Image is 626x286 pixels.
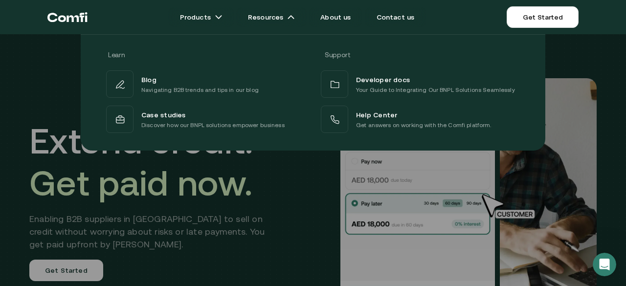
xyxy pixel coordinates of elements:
[356,73,410,85] span: Developer docs
[141,85,259,95] p: Navigating B2B trends and tips in our blog
[325,51,351,59] span: Support
[47,2,88,32] a: Return to the top of the Comfi home page
[365,7,426,27] a: Contact us
[108,51,125,59] span: Learn
[141,120,285,130] p: Discover how our BNPL solutions empower business
[309,7,362,27] a: About us
[507,6,579,28] a: Get Started
[236,7,307,27] a: Resourcesarrow icons
[356,85,515,95] p: Your Guide to Integrating Our BNPL Solutions Seamlessly
[168,7,234,27] a: Productsarrow icons
[593,253,616,276] iframe: Intercom live chat
[215,13,223,21] img: arrow icons
[356,109,397,120] span: Help Center
[356,120,492,130] p: Get answers on working with the Comfi platform.
[104,104,307,135] a: Case studiesDiscover how our BNPL solutions empower business
[287,13,295,21] img: arrow icons
[319,104,522,135] a: Help CenterGet answers on working with the Comfi platform.
[141,109,186,120] span: Case studies
[141,73,156,85] span: Blog
[104,68,307,100] a: BlogNavigating B2B trends and tips in our blog
[319,68,522,100] a: Developer docsYour Guide to Integrating Our BNPL Solutions Seamlessly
